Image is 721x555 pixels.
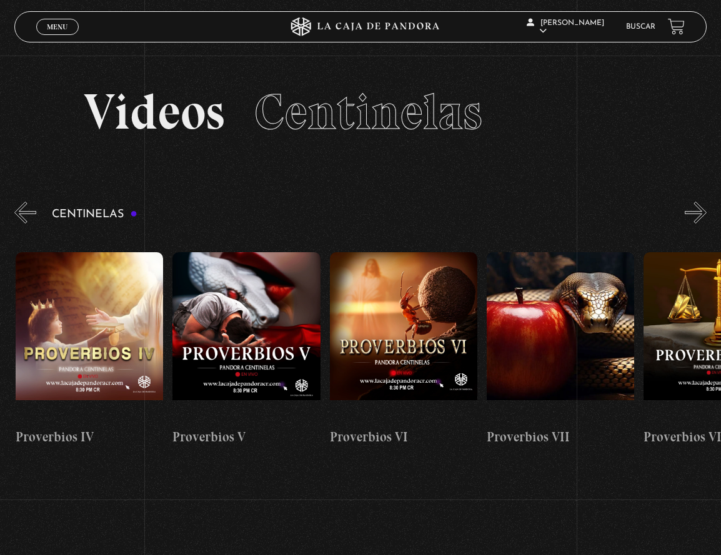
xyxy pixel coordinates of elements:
span: Cerrar [42,34,72,42]
h4: Proverbios V [172,427,320,447]
h2: Videos [84,87,637,137]
button: Previous [14,202,36,223]
a: Proverbios V [172,233,320,467]
h3: Centinelas [52,209,137,220]
h4: Proverbios IV [16,427,163,447]
span: Centinelas [254,82,482,142]
a: Proverbios VII [487,233,634,467]
a: Proverbios IV [16,233,163,467]
h4: Proverbios VI [330,427,477,447]
a: Proverbios VI [330,233,477,467]
a: View your shopping cart [668,18,685,35]
span: [PERSON_NAME] [527,19,604,35]
button: Next [685,202,707,223]
h4: Proverbios VII [487,427,634,447]
span: Menu [47,23,67,31]
a: Buscar [626,23,655,31]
